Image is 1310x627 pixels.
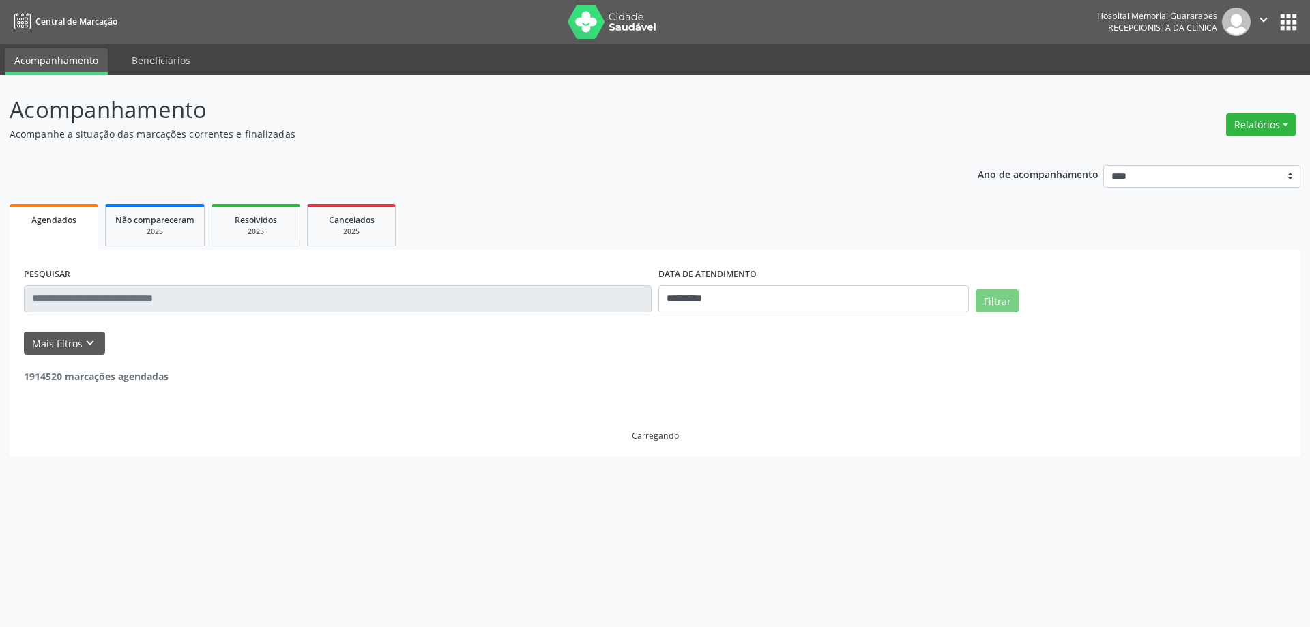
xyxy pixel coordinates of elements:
a: Central de Marcação [10,10,117,33]
span: Não compareceram [115,214,194,226]
p: Acompanhe a situação das marcações correntes e finalizadas [10,127,913,141]
div: 2025 [222,227,290,237]
div: Hospital Memorial Guararapes [1097,10,1217,22]
span: Central de Marcação [35,16,117,27]
div: 2025 [317,227,385,237]
p: Acompanhamento [10,93,913,127]
label: DATA DE ATENDIMENTO [658,264,757,285]
span: Agendados [31,214,76,226]
p: Ano de acompanhamento [978,165,1098,182]
label: PESQUISAR [24,264,70,285]
img: img [1222,8,1251,36]
span: Recepcionista da clínica [1108,22,1217,33]
span: Cancelados [329,214,375,226]
i: keyboard_arrow_down [83,336,98,351]
button: Mais filtroskeyboard_arrow_down [24,332,105,355]
div: Carregando [632,430,679,441]
i:  [1256,12,1271,27]
span: Resolvidos [235,214,277,226]
button:  [1251,8,1277,36]
a: Beneficiários [122,48,200,72]
button: Relatórios [1226,113,1296,136]
div: 2025 [115,227,194,237]
button: apps [1277,10,1300,34]
button: Filtrar [976,289,1019,312]
a: Acompanhamento [5,48,108,75]
strong: 1914520 marcações agendadas [24,370,169,383]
